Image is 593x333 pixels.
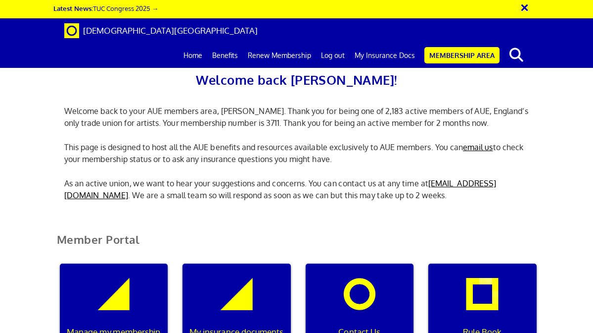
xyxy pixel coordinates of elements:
[424,47,500,63] a: Membership Area
[83,25,258,36] span: [DEMOGRAPHIC_DATA][GEOGRAPHIC_DATA]
[49,233,544,258] h2: Member Portal
[57,69,537,90] h2: Welcome back [PERSON_NAME]!
[57,141,537,165] p: This page is designed to host all the AUE benefits and resources available exclusively to AUE mem...
[207,43,243,68] a: Benefits
[179,43,207,68] a: Home
[53,4,158,12] a: Latest News:TUC Congress 2025 →
[463,142,493,152] a: email us
[316,43,350,68] a: Log out
[243,43,316,68] a: Renew Membership
[502,45,532,65] button: search
[57,105,537,129] p: Welcome back to your AUE members area, [PERSON_NAME]. Thank you for being one of 2,183 active mem...
[57,18,265,43] a: Brand [DEMOGRAPHIC_DATA][GEOGRAPHIC_DATA]
[350,43,420,68] a: My Insurance Docs
[53,4,93,12] strong: Latest News:
[57,177,537,201] p: As an active union, we want to hear your suggestions and concerns. You can contact us at any time...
